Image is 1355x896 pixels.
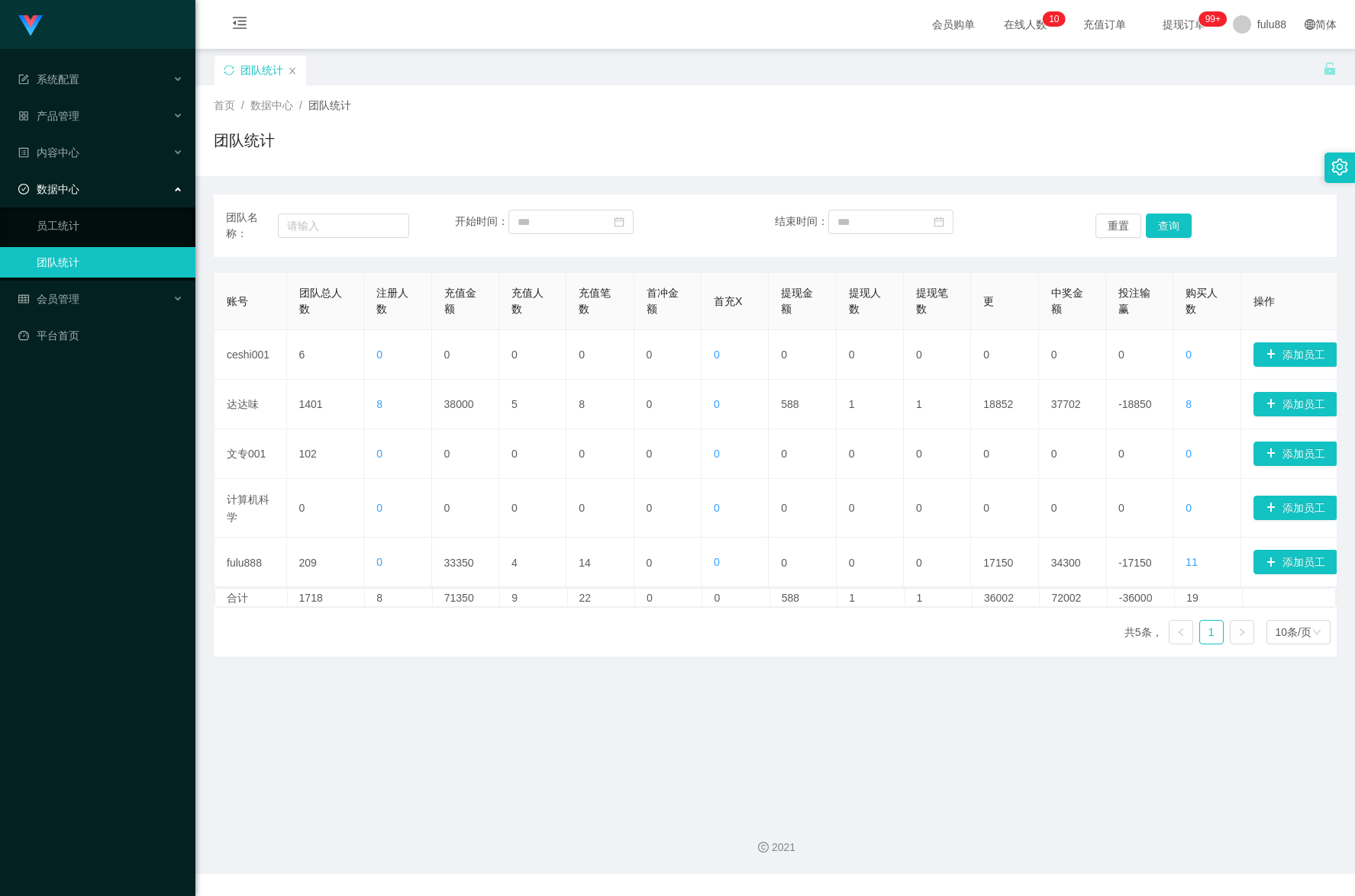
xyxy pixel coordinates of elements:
[299,448,317,460] font: 102
[579,348,585,361] font: 0
[1312,628,1321,638] i: 图标： 下
[376,448,382,460] font: 0
[1051,592,1081,604] font: 72002
[455,215,508,227] font: 开始时间：
[1305,19,1315,30] i: 图标: 全球
[376,502,382,514] font: 0
[511,502,518,514] font: 0
[849,348,855,361] font: 0
[934,217,944,227] i: 图标：日历
[299,556,317,568] font: 209
[1054,14,1060,24] font: 0
[1253,442,1337,466] button: 图标: 加号添加员工
[227,556,262,568] font: fulu888
[647,592,653,604] font: 0
[511,287,544,315] font: 充值人数
[444,556,474,568] font: 33350
[917,592,923,604] font: 1
[1253,550,1337,574] button: 图标: 加号添加员工
[775,215,828,227] font: 结束时间：
[1051,556,1081,568] font: 34300
[849,448,855,460] font: 0
[916,348,922,361] font: 0
[781,348,787,361] font: 0
[916,398,922,410] font: 1
[444,287,476,315] font: 充值金额
[781,398,798,410] font: 588
[782,592,799,604] font: 588
[1237,628,1247,637] i: 图标： 右
[1186,448,1192,460] font: 0
[1253,295,1275,307] font: 操作
[37,73,79,85] font: 系统配置
[376,348,382,361] font: 0
[1051,398,1081,410] font: 37702
[849,287,881,315] font: 提现人数
[1051,502,1057,514] font: 0
[983,556,1013,568] font: 17150
[1257,18,1286,31] font: fulu88
[983,398,1013,410] font: 18852
[1186,592,1199,604] font: 19
[1095,214,1141,238] button: 重置
[1199,620,1224,644] li: 1
[1049,11,1054,27] p: 1
[1118,348,1124,361] font: 0
[1331,159,1348,175] i: 图标：设置
[288,66,297,75] i: 图标： 关闭
[240,64,283,76] font: 团队统计
[511,398,518,410] font: 5
[916,556,922,568] font: 0
[1051,448,1057,460] font: 0
[37,293,79,305] font: 会员管理
[1186,348,1192,361] font: 0
[579,448,585,460] font: 0
[714,348,720,361] font: 0
[444,502,450,514] font: 0
[444,592,474,604] font: 71350
[714,448,720,460] font: 0
[1176,628,1186,637] i: 图标： 左
[18,74,29,85] i: 图标： 表格
[18,147,29,158] i: 图标：个人资料
[227,398,259,410] font: 达达味
[579,502,585,514] font: 0
[444,348,450,361] font: 0
[983,448,989,460] font: 0
[714,592,720,604] font: 0
[916,448,922,460] font: 0
[444,398,474,410] font: 38000
[781,556,787,568] font: 0
[18,184,29,194] i: 图标: 检查-圆圈-o
[647,502,653,514] font: 0
[224,65,234,75] i: 图标：同步
[226,211,258,239] font: 团队名称：
[18,320,183,351] a: 图标：仪表板平台首页
[781,287,813,315] font: 提现金额
[376,592,382,604] font: 8
[984,592,1014,604] font: 36002
[614,217,624,227] i: 图标：日历
[1315,18,1337,31] font: 简体
[376,398,382,410] font: 8
[18,294,29,304] i: 图标： 表格
[308,99,351,111] font: 团队统计
[1118,448,1124,460] font: 0
[1146,214,1192,238] button: 查询
[983,502,989,514] font: 0
[299,398,323,410] font: 1401
[214,99,235,111] font: 首页
[1186,556,1198,568] font: 11
[511,348,518,361] font: 0
[227,348,269,361] font: ceshi001
[278,214,408,238] input: 请输入
[37,183,79,195] font: 数据中心
[241,99,244,111] font: /
[932,18,975,31] font: 会员购单
[579,556,591,568] font: 14
[18,15,43,37] img: logo.9652507e.png
[1253,392,1337,416] button: 图标: 加号添加员工
[647,348,653,361] font: 0
[299,287,342,315] font: 团队总人数
[227,493,269,522] font: 计算机科学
